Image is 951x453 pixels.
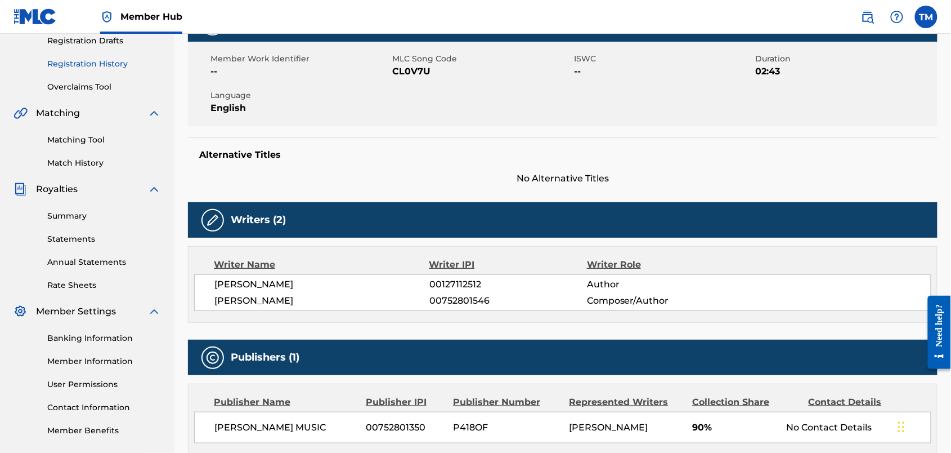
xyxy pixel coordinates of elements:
[47,233,161,245] a: Statements
[214,295,293,306] span: [PERSON_NAME]
[454,421,488,434] span: P418OF
[366,421,426,434] span: 00752801350
[14,106,28,120] img: Matching
[210,90,389,101] span: Language
[47,279,161,291] a: Rate Sheets
[47,256,161,268] a: Annual Statements
[36,305,116,318] span: Member Settings
[890,10,904,24] img: help
[36,106,80,120] span: Matching
[856,6,879,28] a: Public Search
[366,396,445,409] div: Publisher IPI
[429,258,587,272] div: Writer IPI
[587,295,669,306] span: Composer/Author
[206,351,219,365] img: Publishers
[210,101,389,115] span: English
[756,65,935,78] span: 02:43
[14,8,57,25] img: MLC Logo
[214,279,293,290] span: [PERSON_NAME]
[429,295,490,306] span: 00752801546
[188,172,937,185] span: No Alternative Titles
[756,53,935,65] span: Duration
[886,6,908,28] div: Help
[47,58,161,70] a: Registration History
[214,258,429,272] div: Writer Name
[47,332,161,344] a: Banking Information
[214,396,357,409] div: Publisher Name
[47,134,161,146] a: Matching Tool
[231,351,299,364] h5: Publishers (1)
[147,106,161,120] img: expand
[692,421,712,434] span: 90%
[47,81,161,93] a: Overclaims Tool
[915,6,937,28] div: User Menu
[14,305,27,318] img: Member Settings
[587,258,730,272] div: Writer Role
[206,214,219,227] img: Writers
[147,183,161,196] img: expand
[47,35,161,47] a: Registration Drafts
[569,422,648,433] span: [PERSON_NAME]
[214,421,326,434] span: [PERSON_NAME] MUSIC
[210,53,389,65] span: Member Work Identifier
[898,410,905,444] div: Drag
[587,279,620,290] span: Author
[147,305,161,318] img: expand
[36,183,78,196] span: Royalties
[574,53,753,65] span: ISWC
[569,396,684,409] div: Represented Writers
[429,279,481,290] span: 00127112512
[895,399,951,453] iframe: Chat Widget
[574,65,753,78] span: --
[809,396,916,409] div: Contact Details
[787,421,894,434] div: No Contact Details
[47,402,161,414] a: Contact Information
[392,65,571,78] span: CL0V7U
[919,283,951,382] iframe: Resource Center
[120,10,182,23] span: Member Hub
[47,356,161,367] a: Member Information
[210,65,389,78] span: --
[453,396,560,409] div: Publisher Number
[47,210,161,222] a: Summary
[47,157,161,169] a: Match History
[693,396,800,409] div: Collection Share
[47,379,161,390] a: User Permissions
[861,10,874,24] img: search
[47,425,161,437] a: Member Benefits
[199,149,926,161] h5: Alternative Titles
[14,183,27,196] img: Royalties
[100,10,114,24] img: Top Rightsholder
[392,53,571,65] span: MLC Song Code
[231,214,286,226] h5: Writers (2)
